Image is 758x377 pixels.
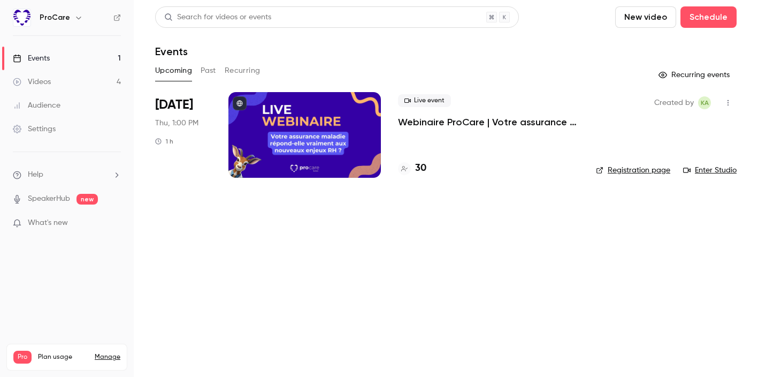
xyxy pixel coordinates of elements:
[398,161,426,176] a: 30
[95,353,120,361] a: Manage
[683,165,737,176] a: Enter Studio
[13,124,56,134] div: Settings
[28,169,43,180] span: Help
[155,137,173,146] div: 1 h
[13,100,60,111] div: Audience
[701,96,709,109] span: KA
[28,193,70,205] a: SpeakerHub
[654,96,694,109] span: Created by
[13,351,32,364] span: Pro
[680,6,737,28] button: Schedule
[155,118,198,129] span: Thu, 1:00 PM
[596,165,670,176] a: Registration page
[13,9,30,26] img: ProCare
[225,62,261,79] button: Recurring
[415,161,426,176] h4: 30
[201,62,216,79] button: Past
[38,353,88,361] span: Plan usage
[13,53,50,64] div: Events
[164,12,271,23] div: Search for videos or events
[398,116,579,129] a: Webinaire ProCare | Votre assurance maladie répond-elle aux enjeux RH ?
[654,66,737,84] button: Recurring events
[698,96,711,109] span: Kimia Alaïs-Subtil
[155,92,211,178] div: Sep 4 Thu, 1:00 PM (Europe/Paris)
[615,6,676,28] button: New video
[13,77,51,87] div: Videos
[155,45,188,58] h1: Events
[76,194,98,205] span: new
[40,12,70,23] h6: ProCare
[398,94,451,107] span: Live event
[155,96,193,114] span: [DATE]
[13,169,121,180] li: help-dropdown-opener
[28,217,68,229] span: What's new
[155,62,192,79] button: Upcoming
